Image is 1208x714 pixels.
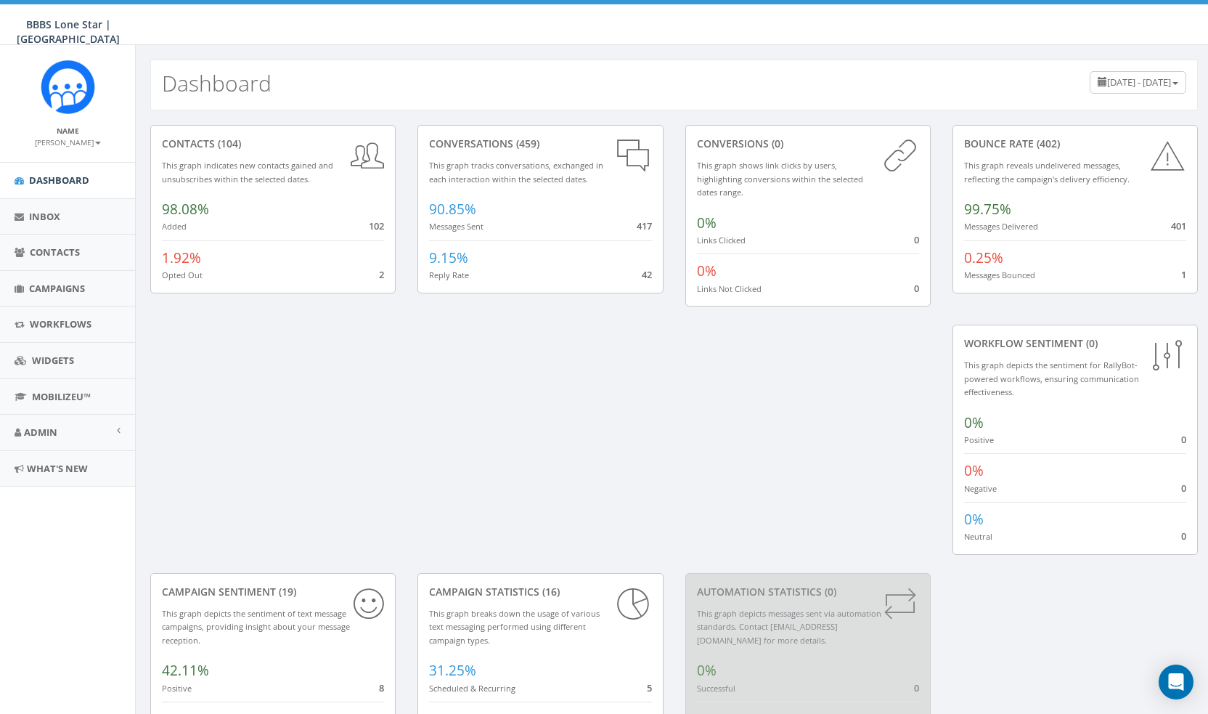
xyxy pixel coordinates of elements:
small: Messages Sent [429,221,483,232]
span: 0 [914,233,919,246]
span: 90.85% [429,200,476,219]
small: Neutral [964,531,992,542]
small: This graph reveals undelivered messages, reflecting the campaign's delivery efficiency. [964,160,1130,184]
small: Positive [162,683,192,694]
span: 0 [914,681,919,694]
span: (402) [1034,137,1060,150]
span: 1 [1181,268,1186,281]
div: Campaign Statistics [429,585,651,599]
span: 99.75% [964,200,1011,219]
span: 0% [964,413,984,432]
div: contacts [162,137,384,151]
small: Links Clicked [697,235,746,246]
span: 9.15% [429,248,468,267]
a: [PERSON_NAME] [35,135,101,148]
small: Messages Bounced [964,269,1035,280]
span: 401 [1171,219,1186,232]
span: 42.11% [162,661,209,680]
small: Successful [697,683,735,694]
span: [DATE] - [DATE] [1107,76,1171,89]
img: Rally_Corp_Icon_1.png [41,60,95,114]
span: 2 [379,268,384,281]
div: conversations [429,137,651,151]
small: This graph indicates new contacts gained and unsubscribes within the selected dates. [162,160,333,184]
small: This graph tracks conversations, exchanged in each interaction within the selected dates. [429,160,603,184]
small: This graph shows link clicks by users, highlighting conversions within the selected dates range. [697,160,863,198]
small: This graph depicts messages sent via automation standards. Contact [EMAIL_ADDRESS][DOMAIN_NAME] f... [697,608,881,646]
div: Workflow Sentiment [964,336,1186,351]
small: Reply Rate [429,269,469,280]
span: 31.25% [429,661,476,680]
small: Negative [964,483,997,494]
span: 0% [697,261,717,280]
span: 8 [379,681,384,694]
small: Messages Delivered [964,221,1038,232]
small: Opted Out [162,269,203,280]
span: 98.08% [162,200,209,219]
span: (0) [769,137,783,150]
span: Campaigns [29,282,85,295]
small: [PERSON_NAME] [35,137,101,147]
span: (104) [215,137,241,150]
span: 0% [697,661,717,680]
div: Automation Statistics [697,585,919,599]
span: (19) [276,585,296,599]
span: 102 [369,219,384,232]
small: Links Not Clicked [697,283,762,294]
h2: Dashboard [162,71,272,95]
small: Positive [964,434,994,445]
span: 42 [642,268,652,281]
small: Scheduled & Recurring [429,683,515,694]
span: 0 [914,282,919,295]
div: Campaign Sentiment [162,585,384,599]
span: BBBS Lone Star | [GEOGRAPHIC_DATA] [17,17,120,46]
span: 417 [637,219,652,232]
span: (0) [822,585,836,599]
small: Added [162,221,187,232]
span: Contacts [30,246,80,259]
span: (459) [513,137,539,150]
span: 5 [647,681,652,694]
span: Workflows [30,317,91,330]
span: (16) [539,585,560,599]
span: 1.92% [162,248,201,267]
span: 0 [1181,530,1186,543]
span: What's New [27,462,88,475]
span: Widgets [32,354,74,367]
div: conversions [697,137,919,151]
small: This graph breaks down the usage of various text messaging performed using different campaign types. [429,608,600,646]
span: Inbox [29,210,60,223]
span: 0% [697,214,717,232]
small: Name [57,126,79,136]
div: Bounce Rate [964,137,1186,151]
span: Dashboard [29,174,89,187]
small: This graph depicts the sentiment for RallyBot-powered workflows, ensuring communication effective... [964,360,1139,397]
div: Open Intercom Messenger [1159,665,1193,699]
span: Admin [24,426,57,439]
span: 0% [964,510,984,529]
span: 0.25% [964,248,1003,267]
span: (0) [1083,336,1098,350]
span: 0 [1181,433,1186,446]
span: MobilizeU™ [32,390,91,403]
span: 0% [964,461,984,480]
span: 0 [1181,482,1186,495]
small: This graph depicts the sentiment of text message campaigns, providing insight about your message ... [162,608,350,646]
